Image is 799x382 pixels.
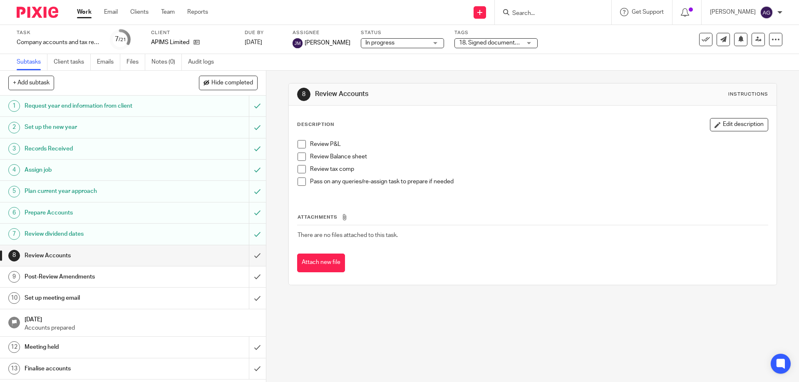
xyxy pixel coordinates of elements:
a: Files [127,54,145,70]
div: 9 [8,271,20,283]
p: Review tax comp [310,165,767,173]
p: Accounts prepared [25,324,258,332]
span: In progress [365,40,395,46]
h1: Prepare Accounts [25,207,169,219]
h1: Meeting held [25,341,169,353]
a: Client tasks [54,54,91,70]
h1: Set up the new year [25,121,169,133]
h1: Plan current year approach [25,185,169,197]
label: Status [361,30,444,36]
p: APIMS Limited [151,38,189,47]
div: 8 [8,250,20,261]
h1: Request year end information from client [25,100,169,112]
span: 18. Signed documents received [459,40,542,46]
a: Audit logs [188,54,220,70]
h1: Review dividend dates [25,228,169,240]
span: Get Support [632,9,664,15]
a: Notes (0) [151,54,182,70]
h1: Records Received [25,143,169,155]
div: 3 [8,143,20,155]
h1: Finalise accounts [25,362,169,375]
h1: Assign job [25,164,169,176]
div: 8 [297,88,310,101]
input: Search [511,10,586,17]
div: 12 [8,341,20,353]
p: Review P&L [310,140,767,148]
a: Email [104,8,118,16]
button: Attach new file [297,254,345,272]
span: [DATE] [245,39,262,45]
div: Company accounts and tax return [17,38,100,47]
a: Clients [130,8,149,16]
h1: Set up meeting email [25,292,169,304]
div: 6 [8,207,20,219]
button: + Add subtask [8,76,54,90]
a: Reports [187,8,208,16]
label: Due by [245,30,282,36]
img: svg%3E [760,6,773,19]
div: 13 [8,363,20,375]
span: [PERSON_NAME] [305,39,350,47]
button: Edit description [710,118,768,131]
label: Task [17,30,100,36]
div: 2 [8,122,20,133]
div: 10 [8,292,20,304]
h1: Review Accounts [25,249,169,262]
p: Review Balance sheet [310,153,767,161]
span: Hide completed [211,80,253,86]
p: [PERSON_NAME] [710,8,756,16]
a: Subtasks [17,54,47,70]
a: Work [77,8,92,16]
label: Assignee [293,30,350,36]
h1: [DATE] [25,313,258,324]
div: 7 [8,228,20,240]
div: Instructions [728,91,768,98]
div: 5 [8,186,20,197]
p: Description [297,121,334,128]
img: svg%3E [293,38,303,48]
div: 7 [115,35,126,44]
span: Attachments [298,215,337,219]
label: Tags [454,30,538,36]
h1: Review Accounts [315,90,551,99]
label: Client [151,30,234,36]
span: There are no files attached to this task. [298,232,398,238]
p: Pass on any queries/re-assign task to prepare if needed [310,177,767,186]
div: 4 [8,164,20,176]
div: 1 [8,100,20,112]
button: Hide completed [199,76,258,90]
h1: Post-Review Amendments [25,271,169,283]
a: Emails [97,54,120,70]
a: Team [161,8,175,16]
small: /21 [119,37,126,42]
img: Pixie [17,7,58,18]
